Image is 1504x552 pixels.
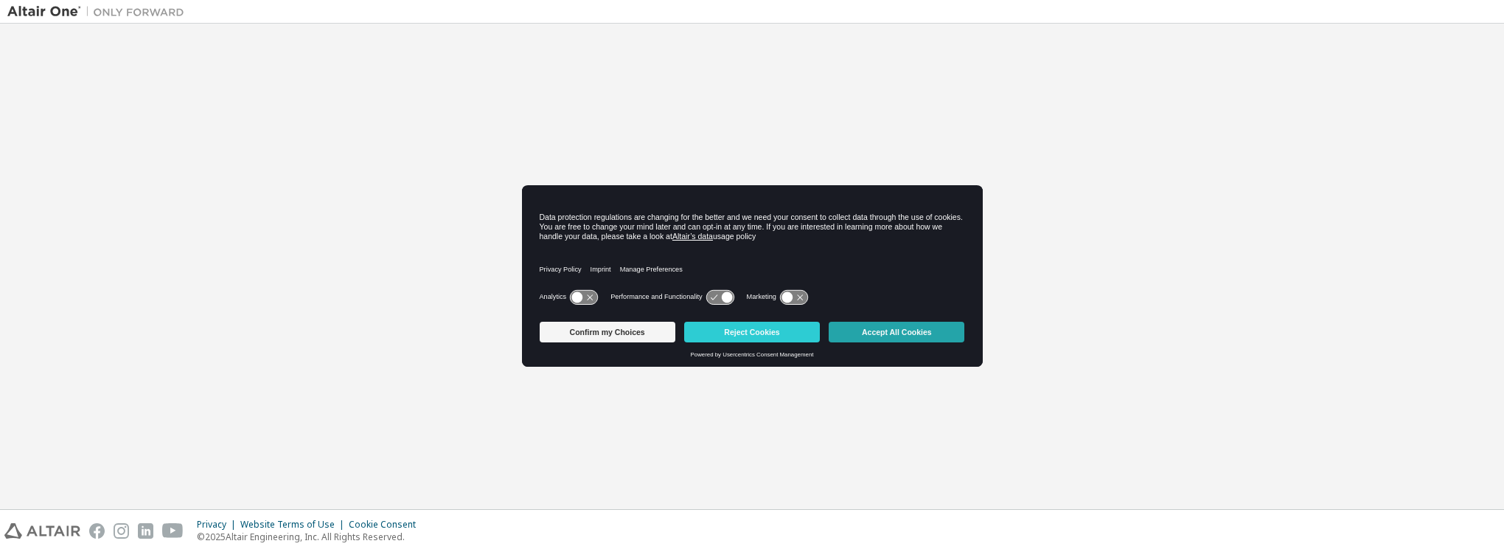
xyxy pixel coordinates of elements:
[349,519,425,531] div: Cookie Consent
[114,523,129,539] img: instagram.svg
[89,523,105,539] img: facebook.svg
[162,523,184,539] img: youtube.svg
[4,523,80,539] img: altair_logo.svg
[138,523,153,539] img: linkedin.svg
[197,531,425,543] p: © 2025 Altair Engineering, Inc. All Rights Reserved.
[197,519,240,531] div: Privacy
[7,4,192,19] img: Altair One
[240,519,349,531] div: Website Terms of Use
